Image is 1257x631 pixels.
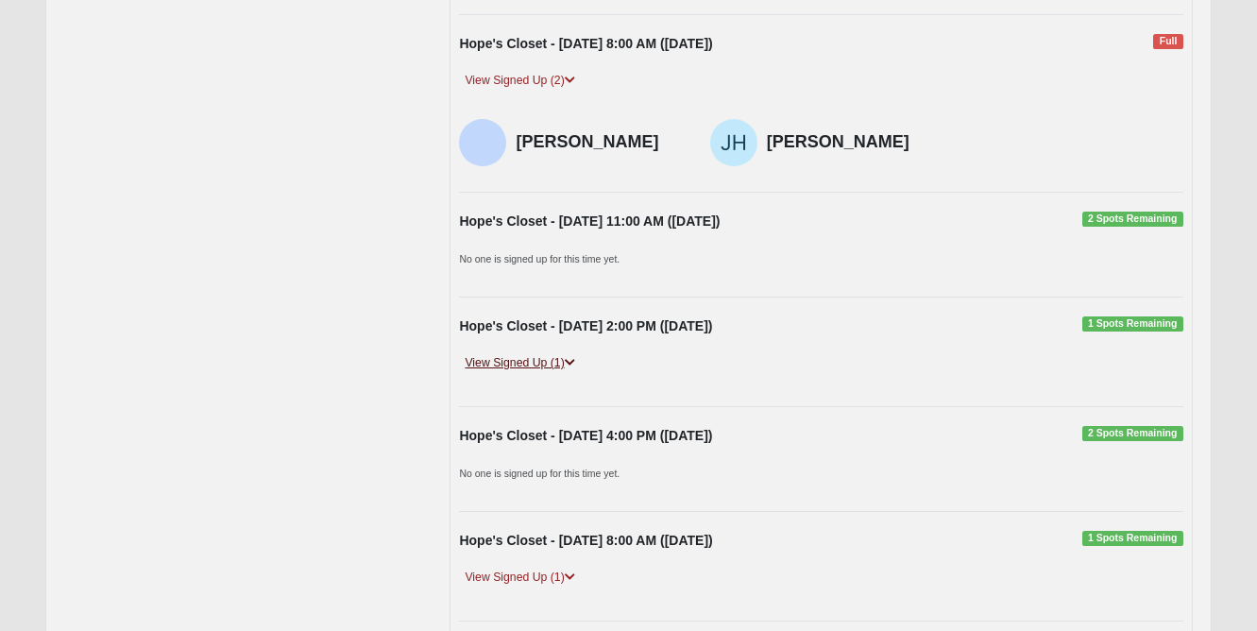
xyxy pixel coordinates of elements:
h4: [PERSON_NAME] [767,132,932,153]
a: View Signed Up (2) [459,71,580,91]
h4: [PERSON_NAME] [516,132,681,153]
span: 2 Spots Remaining [1082,426,1183,441]
span: 1 Spots Remaining [1082,316,1183,332]
img: Michelle Pembroke [459,119,506,166]
span: 2 Spots Remaining [1082,212,1183,227]
strong: Hope's Closet - [DATE] 8:00 AM ([DATE]) [459,36,712,51]
img: Jessica Haag [710,119,757,166]
strong: Hope's Closet - [DATE] 4:00 PM ([DATE]) [459,428,712,443]
strong: Hope's Closet - [DATE] 11:00 AM ([DATE]) [459,213,720,229]
small: No one is signed up for this time yet. [459,253,620,264]
strong: Hope's Closet - [DATE] 2:00 PM ([DATE]) [459,318,712,333]
span: Full [1153,34,1182,49]
small: No one is signed up for this time yet. [459,468,620,479]
strong: Hope's Closet - [DATE] 8:00 AM ([DATE]) [459,533,712,548]
a: View Signed Up (1) [459,353,580,373]
a: View Signed Up (1) [459,568,580,588]
span: 1 Spots Remaining [1082,531,1183,546]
